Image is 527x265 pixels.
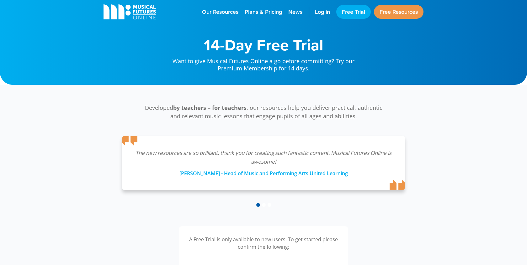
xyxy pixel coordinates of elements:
p: The new resources are so brilliant, thank you for creating such fantastic content. Musical Future... [135,149,392,166]
span: Our Resources [202,8,238,16]
span: Log in [315,8,330,16]
h1: 14-Day Free Trial [166,38,361,53]
p: Developed , our resources help you deliver practical, authentic and relevant music lessons that e... [141,104,386,120]
p: Want to give Musical Futures Online a go before committing? Try our Premium Membership for 14 days. [166,53,361,72]
p: A Free Trial is only available to new users. To get started please confirm the following: [188,236,339,251]
span: News [288,8,302,16]
a: Free Trial [336,5,371,19]
a: Free Resources [374,5,423,19]
span: Plans & Pricing [245,8,282,16]
strong: by teachers – for teachers [173,104,247,111]
div: [PERSON_NAME] - Head of Music and Performing Arts United Learning [135,166,392,177]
